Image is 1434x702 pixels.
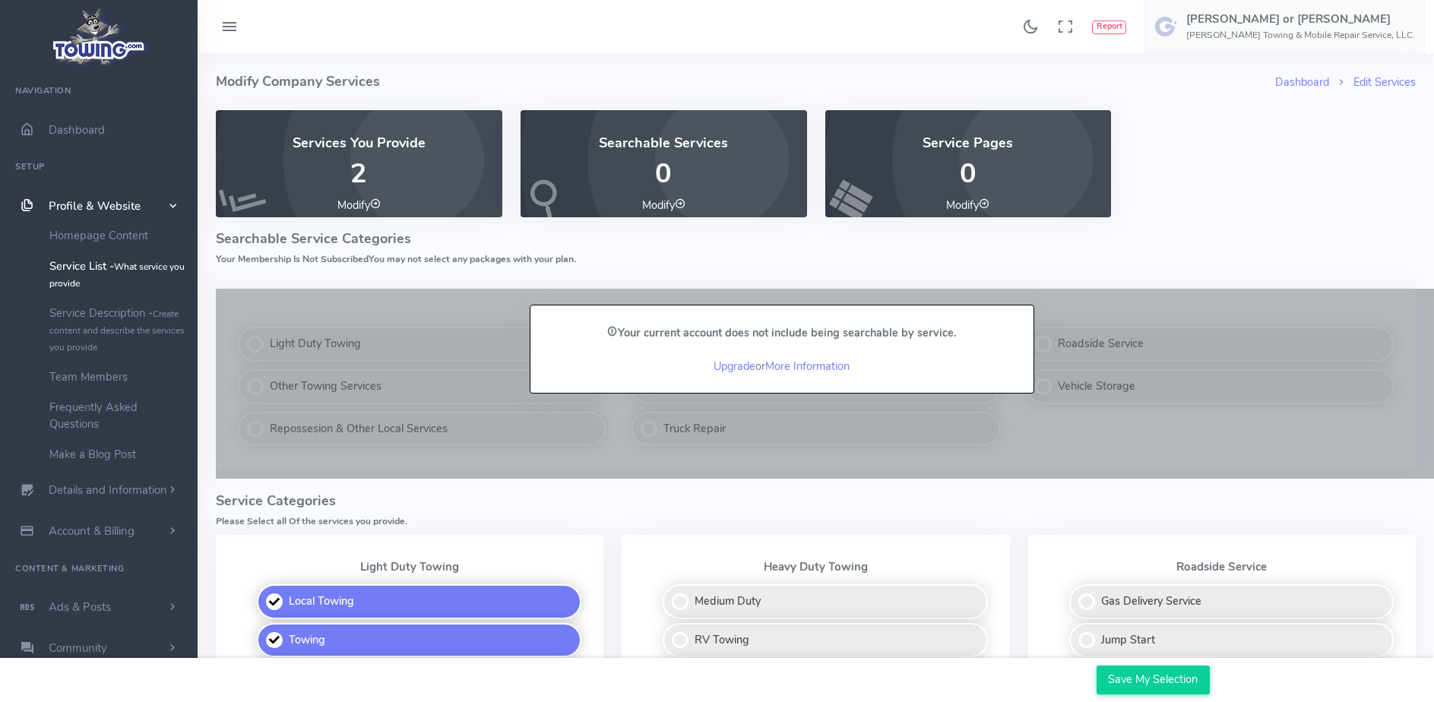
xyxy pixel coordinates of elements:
[234,136,484,151] h4: Services You Provide
[946,198,989,213] a: Modify
[38,392,198,439] a: Frequently Asked Questions
[216,255,1416,264] h6: Your Membership Is Not Subscribed
[216,232,1416,247] h4: Searchable Service Categories
[257,584,581,619] label: Local Towing
[38,362,198,392] a: Team Members
[1092,21,1126,34] button: Report
[1275,74,1329,90] a: Dashboard
[38,439,198,470] a: Make a Blog Post
[49,308,185,353] small: Create content and describe the services you provide
[216,517,1416,526] h6: Please Select all Of the services you provide.
[38,298,198,362] a: Service Description -Create content and describe the services you provide
[765,359,850,374] a: More Information
[337,198,381,213] a: Modify
[1353,74,1416,90] a: Edit Services
[49,483,167,498] span: Details and Information
[530,305,1034,393] div: or
[257,623,581,658] label: Towing
[49,599,111,615] span: Ads & Posts
[1069,623,1394,658] label: Jump Start
[1186,30,1415,40] h6: [PERSON_NAME] Towing & Mobile Repair Service, LLC.
[539,136,789,151] h4: Searchable Services
[655,155,672,192] span: 0
[369,253,576,265] span: You may not select any packages with your plan.
[49,523,135,539] span: Account & Billing
[216,53,1275,110] h4: Modify Company Services
[844,136,1094,151] h4: Service Pages
[642,198,685,213] a: Modify
[640,561,991,573] p: Heavy Duty Towing
[216,494,1416,509] h4: Service Categories
[663,584,987,619] label: Medium Duty
[38,251,198,298] a: Service List -What service you provide
[49,261,185,289] small: What service you provide
[1097,666,1210,694] input: Save My Selection
[607,325,957,340] strong: Your current account does not include being searchable by service.
[234,159,484,189] p: 2
[1154,14,1179,39] img: user-image
[714,359,755,374] a: Upgrade
[48,5,150,69] img: logo
[38,220,198,251] a: Homepage Content
[1069,584,1394,619] label: Gas Delivery Service
[663,623,987,658] label: RV Towing
[49,122,105,138] span: Dashboard
[49,640,107,656] span: Community
[234,561,585,573] p: Light Duty Towing
[844,159,1094,189] p: 0
[49,198,141,213] span: Profile & Website
[1186,13,1415,25] h5: [PERSON_NAME] or [PERSON_NAME]
[1046,561,1398,573] p: Roadside Service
